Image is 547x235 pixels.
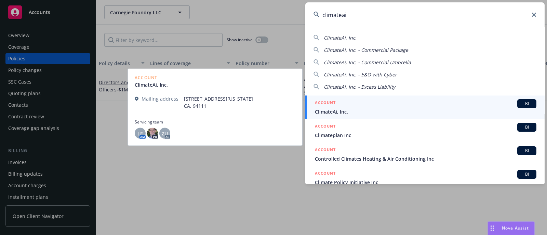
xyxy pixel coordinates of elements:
a: ACCOUNTBIControlled Climates Heating & Air Conditioning Inc [305,143,545,166]
span: ClimateAi, Inc. [324,34,357,41]
span: Climate Policy Initiative Inc [315,179,536,186]
span: BI [520,148,534,154]
span: ClimateAi, Inc. - Commercial Umbrella [324,59,411,65]
span: ClimateAi, Inc. [315,108,536,115]
a: ACCOUNTBIClimateAi, Inc. [305,96,545,119]
span: ClimateAi, Inc. - Excess Liability [324,84,395,90]
a: ACCOUNTBIClimateplan Inc [305,119,545,143]
span: BI [520,171,534,177]
h5: ACCOUNT [315,99,336,107]
div: Drag to move [488,222,496,235]
span: Climateplan Inc [315,132,536,139]
input: Search... [305,2,545,27]
span: Controlled Climates Heating & Air Conditioning Inc [315,155,536,162]
button: Nova Assist [488,221,535,235]
h5: ACCOUNT [315,123,336,131]
span: Nova Assist [502,225,529,231]
h5: ACCOUNT [315,170,336,178]
a: ACCOUNTBIClimate Policy Initiative Inc [305,166,545,197]
span: BI [520,101,534,107]
span: BI [520,124,534,130]
span: ClimateAi, Inc. - Commercial Package [324,47,408,53]
span: ClimateAi, Inc. - E&O with Cyber [324,71,397,78]
h5: ACCOUNT [315,146,336,155]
